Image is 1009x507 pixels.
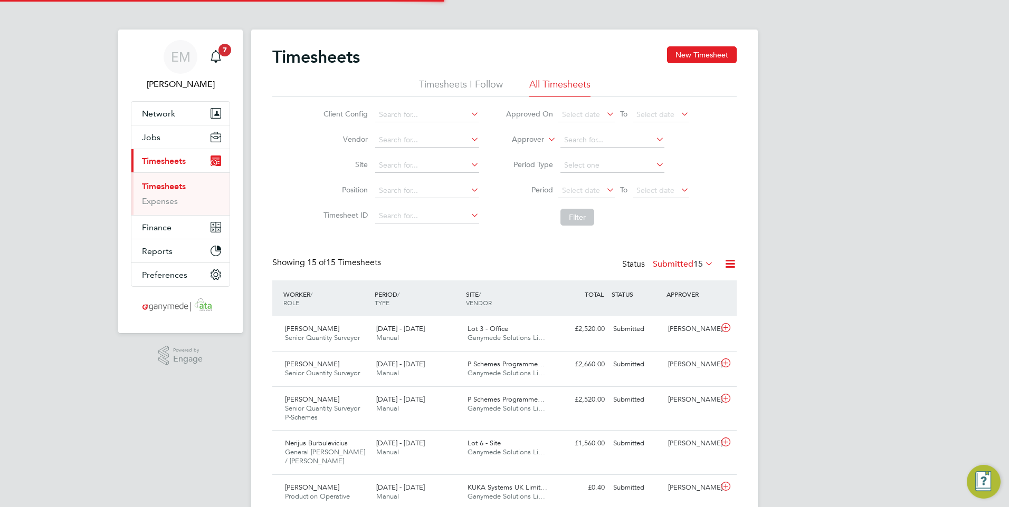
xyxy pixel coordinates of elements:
[131,40,230,91] a: EM[PERSON_NAME]
[310,290,312,298] span: /
[376,359,425,368] span: [DATE] - [DATE]
[506,160,553,169] label: Period Type
[142,181,186,191] a: Timesheets
[622,257,716,272] div: Status
[283,298,299,307] span: ROLE
[468,395,545,404] span: P Schemes Programme…
[272,46,360,67] h2: Timesheets
[617,107,631,121] span: To
[376,447,399,456] span: Manual
[131,239,230,262] button: Reports
[609,391,664,408] div: Submitted
[468,333,545,342] span: Ganymede Solutions Li…
[218,44,231,56] span: 7
[285,492,350,501] span: Production Operative
[142,222,172,232] span: Finance
[468,404,545,413] span: Ganymede Solutions Li…
[554,320,609,338] div: £2,520.00
[142,156,186,166] span: Timesheets
[375,108,479,122] input: Search for...
[376,333,399,342] span: Manual
[285,404,360,422] span: Senior Quantity Surveyor P-Schemes
[131,149,230,172] button: Timesheets
[320,134,368,144] label: Vendor
[664,391,719,408] div: [PERSON_NAME]
[554,391,609,408] div: £2,520.00
[131,102,230,125] button: Network
[375,133,479,148] input: Search for...
[376,483,425,492] span: [DATE] - [DATE]
[554,435,609,452] div: £1,560.00
[285,447,365,465] span: General [PERSON_NAME] / [PERSON_NAME]
[664,435,719,452] div: [PERSON_NAME]
[468,447,545,456] span: Ganymede Solutions Li…
[468,438,501,447] span: Lot 6 - Site
[468,483,547,492] span: KUKA Systems UK Limit…
[131,297,230,314] a: Go to home page
[497,134,544,145] label: Approver
[281,285,372,312] div: WORKER
[320,109,368,119] label: Client Config
[376,368,399,377] span: Manual
[375,183,479,198] input: Search for...
[375,209,479,223] input: Search for...
[142,246,173,256] span: Reports
[468,324,508,333] span: Lot 3 - Office
[131,125,230,149] button: Jobs
[560,133,664,148] input: Search for...
[609,285,664,304] div: STATUS
[664,479,719,496] div: [PERSON_NAME]
[664,356,719,373] div: [PERSON_NAME]
[693,259,703,269] span: 15
[320,160,368,169] label: Site
[617,183,631,197] span: To
[285,395,339,404] span: [PERSON_NAME]
[463,285,555,312] div: SITE
[158,346,203,366] a: Powered byEngage
[506,185,553,194] label: Period
[529,78,591,97] li: All Timesheets
[320,210,368,220] label: Timesheet ID
[171,50,191,64] span: EM
[609,356,664,373] div: Submitted
[468,368,545,377] span: Ganymede Solutions Li…
[285,368,360,377] span: Senior Quantity Surveyor
[376,404,399,413] span: Manual
[285,359,339,368] span: [PERSON_NAME]
[585,290,604,298] span: TOTAL
[562,186,600,195] span: Select date
[272,257,383,268] div: Showing
[419,78,503,97] li: Timesheets I Follow
[320,185,368,194] label: Position
[636,186,674,195] span: Select date
[375,298,389,307] span: TYPE
[376,395,425,404] span: [DATE] - [DATE]
[142,109,175,119] span: Network
[131,263,230,286] button: Preferences
[307,257,381,268] span: 15 Timesheets
[376,492,399,501] span: Manual
[560,158,664,173] input: Select one
[131,78,230,91] span: Emma Malvenan
[636,110,674,119] span: Select date
[285,483,339,492] span: [PERSON_NAME]
[205,40,226,74] a: 7
[142,270,187,280] span: Preferences
[118,30,243,333] nav: Main navigation
[142,196,178,206] a: Expenses
[285,324,339,333] span: [PERSON_NAME]
[139,297,222,314] img: ganymedesolutions-logo-retina.png
[376,438,425,447] span: [DATE] - [DATE]
[285,333,360,342] span: Senior Quantity Surveyor
[506,109,553,119] label: Approved On
[562,110,600,119] span: Select date
[173,346,203,355] span: Powered by
[131,216,230,239] button: Finance
[376,324,425,333] span: [DATE] - [DATE]
[609,320,664,338] div: Submitted
[664,285,719,304] div: APPROVER
[967,465,1001,499] button: Engage Resource Center
[307,257,326,268] span: 15 of
[372,285,463,312] div: PERIOD
[664,320,719,338] div: [PERSON_NAME]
